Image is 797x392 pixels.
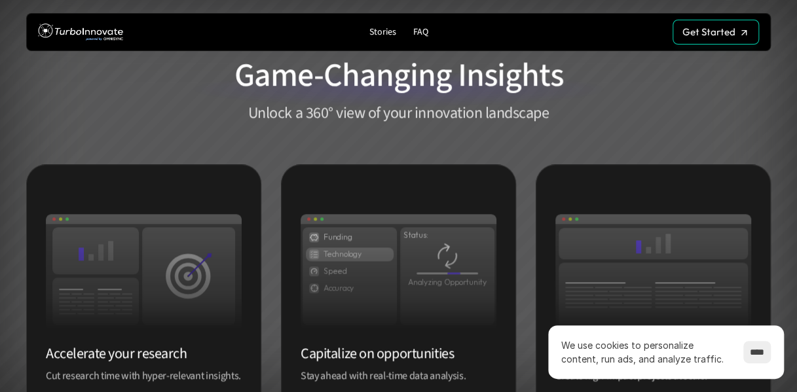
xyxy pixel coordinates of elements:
[408,24,434,41] a: FAQ
[682,26,735,38] p: Get Started
[413,27,428,38] p: FAQ
[673,20,759,45] a: Get Started
[369,27,396,38] p: Stories
[38,20,123,45] img: TurboInnovate Logo
[364,24,401,41] a: Stories
[561,338,730,366] p: We use cookies to personalize content, run ads, and analyze traffic.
